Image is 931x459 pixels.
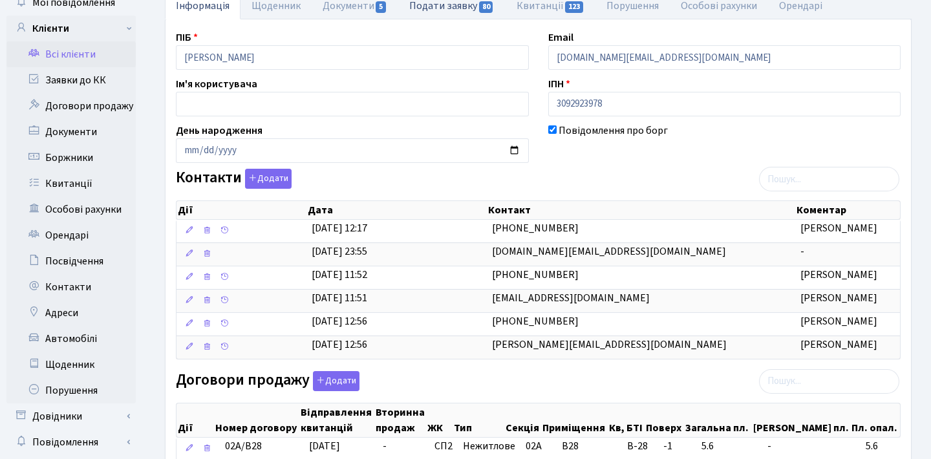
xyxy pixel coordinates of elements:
th: Дії [177,403,214,437]
th: Пл. опал. [850,403,900,437]
label: ІПН [548,76,570,92]
span: - [383,439,387,453]
label: Договори продажу [176,371,359,391]
a: Клієнти [6,16,136,41]
span: [DATE] 23:55 [312,244,367,259]
a: Додати [242,167,292,189]
a: Додати [310,368,359,391]
th: Приміщення [541,403,608,437]
a: Довідники [6,403,136,429]
th: Кв, БТІ [608,403,645,437]
a: Порушення [6,378,136,403]
span: 02А [526,439,542,453]
a: Повідомлення [6,429,136,455]
a: Всі клієнти [6,41,136,67]
th: Дата [306,201,486,219]
span: 5 [376,1,386,13]
label: Контакти [176,169,292,189]
span: [PERSON_NAME] [800,291,877,305]
span: [PHONE_NUMBER] [492,268,579,282]
button: Договори продажу [313,371,359,391]
a: Щоденник [6,352,136,378]
span: 80 [479,1,493,13]
span: [DATE] [309,439,340,453]
span: [DATE] 11:52 [312,268,367,282]
a: Боржники [6,145,136,171]
a: Адреси [6,300,136,326]
th: Вторинна продаж [374,403,427,437]
span: 5.6 [866,439,904,454]
a: Автомобілі [6,326,136,352]
a: Особові рахунки [6,197,136,222]
a: Заявки до КК [6,67,136,93]
span: В-28 [627,439,653,454]
span: 5.6 [701,439,757,454]
input: Пошук... [759,369,899,394]
a: Договори продажу [6,93,136,119]
label: Ім'я користувача [176,76,257,92]
th: ЖК [426,403,453,437]
span: - [767,439,855,454]
a: Документи [6,119,136,145]
span: 02А/В28 [225,439,262,453]
th: Коментар [795,201,900,219]
span: [PERSON_NAME] [800,314,877,328]
span: [PERSON_NAME] [800,268,877,282]
th: Поверх [645,403,684,437]
a: Квитанції [6,171,136,197]
label: Повідомлення про борг [559,123,668,138]
a: Посвідчення [6,248,136,274]
span: В28 [562,439,579,453]
span: [DATE] 11:51 [312,291,367,305]
span: [EMAIL_ADDRESS][DOMAIN_NAME] [492,291,650,305]
span: -1 [663,439,691,454]
label: Email [548,30,573,45]
span: 123 [565,1,583,13]
th: Дії [177,201,306,219]
button: Контакти [245,169,292,189]
th: Тип [453,403,504,437]
span: [PERSON_NAME] [800,337,877,352]
span: [DATE] 12:17 [312,221,367,235]
th: Відправлення квитанцій [299,403,374,437]
span: Нежитлове [463,439,515,454]
input: Пошук... [759,167,899,191]
span: [DATE] 12:56 [312,314,367,328]
th: Секція [504,403,541,437]
span: [PHONE_NUMBER] [492,221,579,235]
span: [DOMAIN_NAME][EMAIL_ADDRESS][DOMAIN_NAME] [492,244,726,259]
th: [PERSON_NAME] пл. [752,403,850,437]
a: Контакти [6,274,136,300]
span: [PERSON_NAME] [800,221,877,235]
span: [PERSON_NAME][EMAIL_ADDRESS][DOMAIN_NAME] [492,337,727,352]
span: [PHONE_NUMBER] [492,314,579,328]
span: СП2 [434,439,453,454]
th: Контакт [487,201,795,219]
label: ПІБ [176,30,198,45]
th: Номер договору [214,403,299,437]
label: День народження [176,123,262,138]
a: Орендарі [6,222,136,248]
span: [DATE] 12:56 [312,337,367,352]
th: Загальна пл. [684,403,752,437]
span: - [800,244,804,259]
